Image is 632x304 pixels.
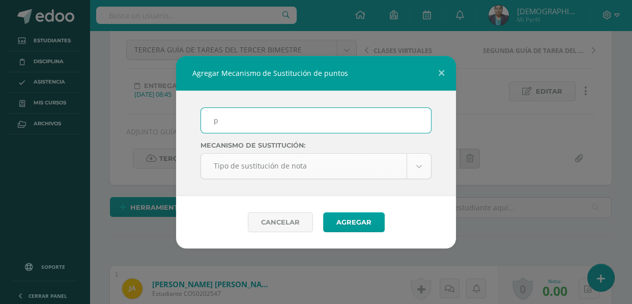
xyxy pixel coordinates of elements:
[323,212,385,232] button: Agregar
[248,212,313,232] a: Cancelar
[200,142,432,149] label: Mecanismo de sustitución:
[201,108,431,133] input: Título
[201,154,431,179] a: Tipo de sustitución de nota
[176,56,456,91] div: Agregar Mecanismo de Sustitución de puntos
[427,56,456,91] button: Close (Esc)
[214,154,394,178] span: Tipo de sustitución de nota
